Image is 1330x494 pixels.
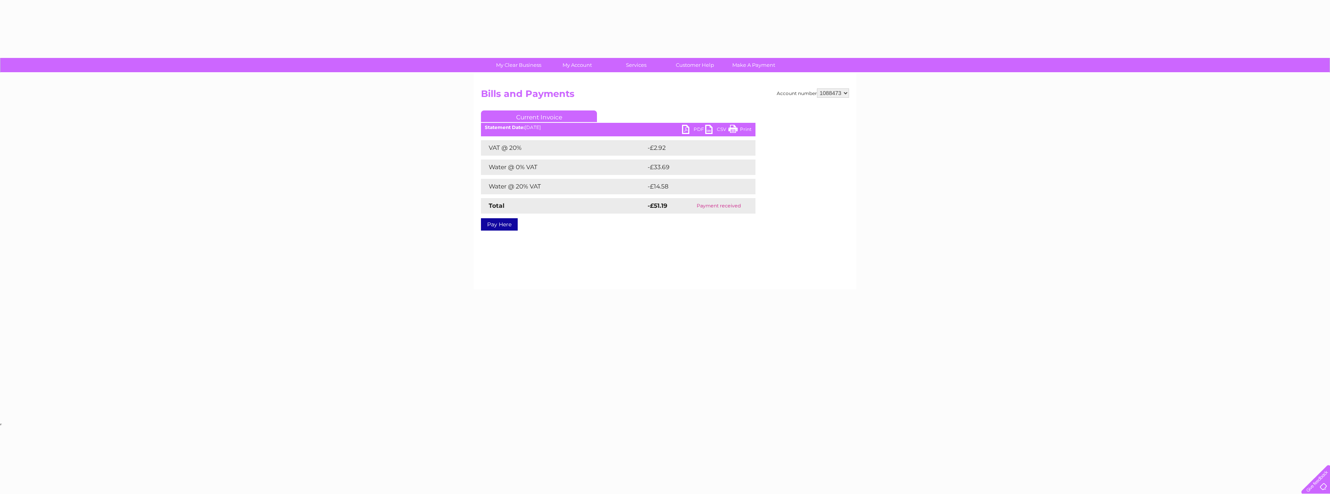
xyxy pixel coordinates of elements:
[481,160,646,175] td: Water @ 0% VAT
[777,88,849,98] div: Account number
[481,179,646,194] td: Water @ 20% VAT
[646,179,741,194] td: -£14.58
[485,124,525,130] b: Statement Date:
[487,58,551,72] a: My Clear Business
[646,160,741,175] td: -£33.69
[481,110,597,122] a: Current Invoice
[646,140,739,156] td: -£2.92
[489,202,505,209] strong: Total
[663,58,727,72] a: Customer Help
[682,198,755,214] td: Payment received
[705,125,728,136] a: CSV
[648,202,667,209] strong: -£51.19
[604,58,668,72] a: Services
[481,140,646,156] td: VAT @ 20%
[722,58,786,72] a: Make A Payment
[481,125,755,130] div: [DATE]
[546,58,609,72] a: My Account
[481,218,518,231] a: Pay Here
[682,125,705,136] a: PDF
[481,88,849,103] h2: Bills and Payments
[728,125,752,136] a: Print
